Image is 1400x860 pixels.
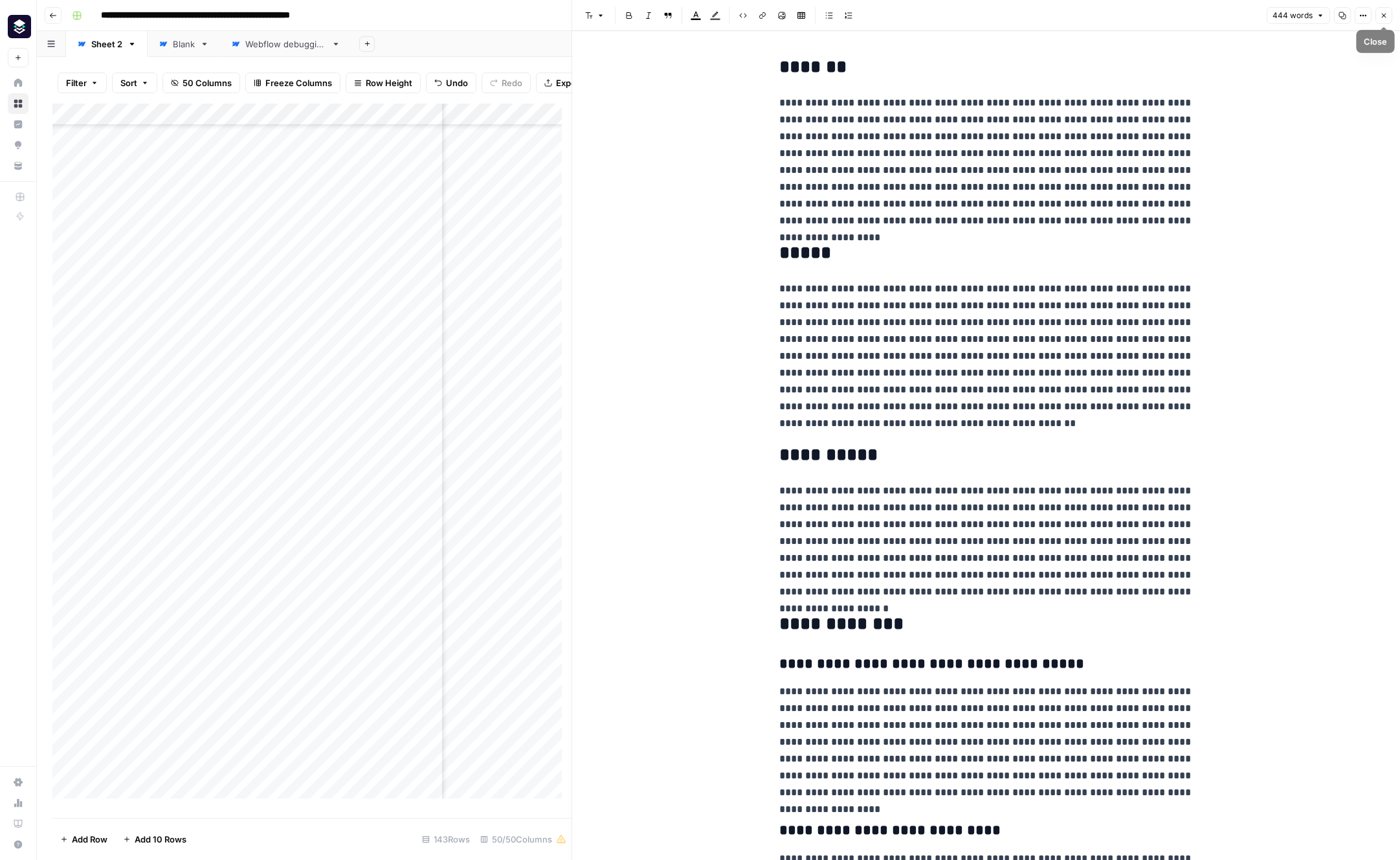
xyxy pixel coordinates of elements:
span: Filter [66,76,87,89]
div: 50/50 Columns [475,829,572,850]
a: Home [8,73,28,93]
button: Help + Support [8,834,28,855]
a: Usage [8,793,28,813]
button: Filter [58,73,107,93]
div: Sheet 2 [91,38,122,51]
button: Workspace: Platformengineering.org [8,10,28,43]
span: Freeze Columns [265,76,332,89]
span: 50 Columns [183,76,232,89]
button: Sort [112,73,157,93]
a: Sheet 2 [66,31,148,57]
button: Export CSV [536,73,610,93]
a: Opportunities [8,135,28,155]
button: 444 words [1267,7,1330,24]
button: Freeze Columns [245,73,340,93]
span: Export CSV [556,76,602,89]
a: Browse [8,93,28,114]
span: Add Row [72,833,107,846]
button: Undo [426,73,476,93]
button: 50 Columns [162,73,240,93]
a: Your Data [8,155,28,176]
span: Redo [502,76,522,89]
a: Settings [8,772,28,793]
span: Undo [446,76,468,89]
div: Webflow debugging [245,38,326,51]
span: Row Height [366,76,412,89]
a: Insights [8,114,28,135]
a: Blank [148,31,220,57]
button: Row Height [346,73,421,93]
a: Learning Hub [8,813,28,834]
button: Add 10 Rows [115,829,194,850]
div: 143 Rows [417,829,475,850]
span: 444 words [1272,10,1313,21]
span: Sort [120,76,137,89]
a: Webflow debugging [220,31,351,57]
span: Add 10 Rows [135,833,186,846]
img: Platformengineering.org Logo [8,15,31,38]
button: Add Row [52,829,115,850]
div: Blank [173,38,195,51]
button: Redo [482,73,531,93]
